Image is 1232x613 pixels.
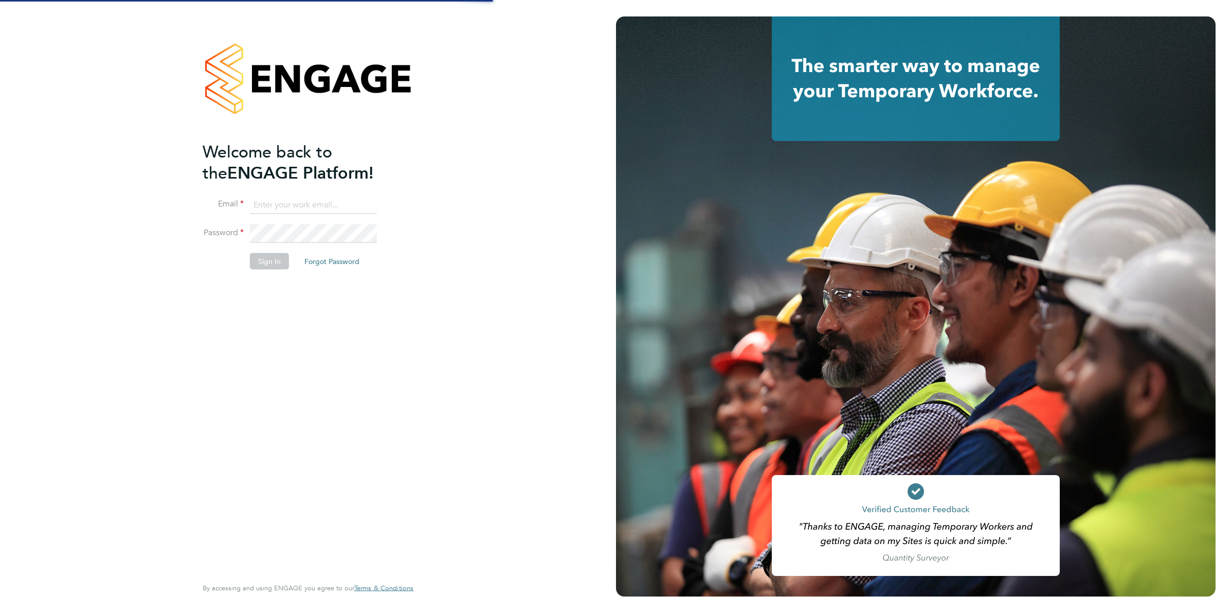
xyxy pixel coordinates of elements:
input: Enter your work email... [250,196,377,214]
span: Welcome back to the [203,142,332,183]
label: Password [203,227,244,238]
h2: ENGAGE Platform! [203,141,403,183]
button: Forgot Password [296,253,368,270]
span: By accessing and using ENGAGE you agree to our [203,584,413,592]
span: Terms & Conditions [354,584,413,592]
label: Email [203,199,244,209]
button: Sign In [250,253,289,270]
a: Terms & Conditions [354,584,413,592]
